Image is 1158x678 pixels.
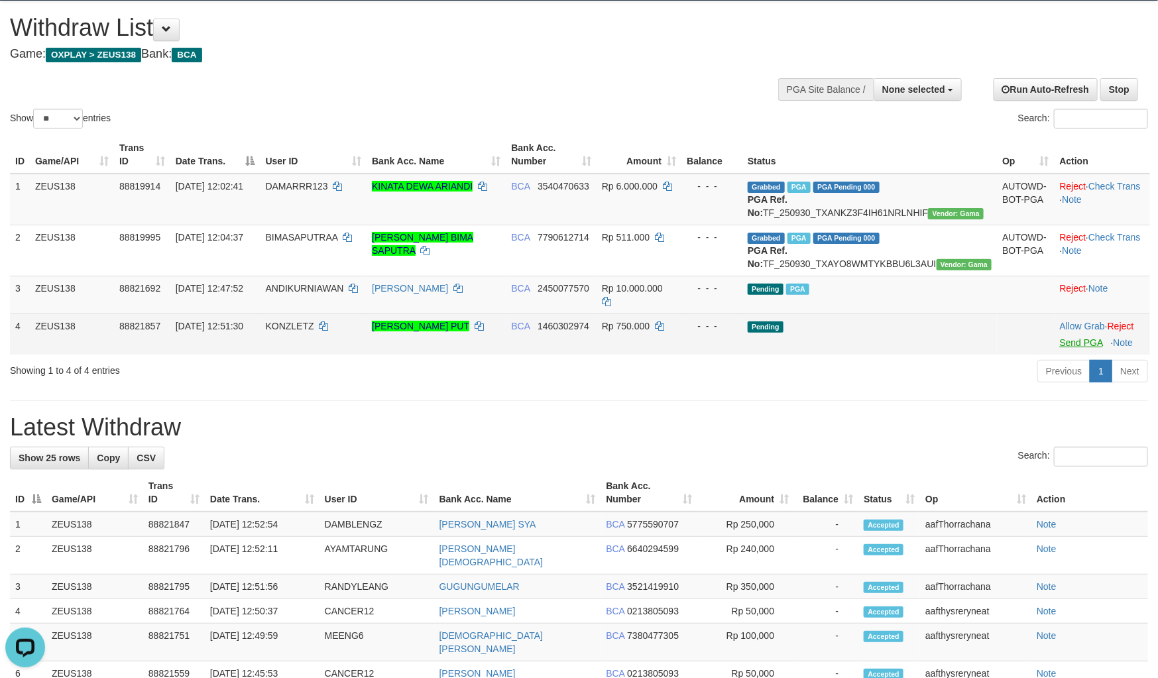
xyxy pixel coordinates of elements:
[920,599,1031,624] td: aafthysreryneat
[748,245,787,269] b: PGA Ref. No:
[143,537,205,575] td: 88821796
[1063,194,1082,205] a: Note
[627,581,679,592] span: Copy 3521419910 to clipboard
[997,174,1054,225] td: AUTOWD-BOT-PGA
[874,78,962,101] button: None selected
[627,606,679,616] span: Copy 0213805093 to clipboard
[697,624,794,661] td: Rp 100,000
[119,321,160,331] span: 88821857
[794,474,858,512] th: Balance: activate to sort column ascending
[602,181,658,192] span: Rp 6.000.000
[10,537,46,575] td: 2
[1037,581,1057,592] a: Note
[602,283,663,294] span: Rp 10.000.000
[439,519,536,530] a: [PERSON_NAME] SYA
[266,283,344,294] span: ANDIKURNIAWAN
[10,512,46,537] td: 1
[742,136,997,174] th: Status
[137,453,156,463] span: CSV
[205,575,319,599] td: [DATE] 12:51:56
[97,453,120,463] span: Copy
[511,232,530,243] span: BCA
[928,208,984,219] span: Vendor URL: https://trx31.1velocity.biz
[367,136,506,174] th: Bank Acc. Name: activate to sort column ascending
[319,575,434,599] td: RANDYLEANG
[748,321,783,333] span: Pending
[858,474,920,512] th: Status: activate to sort column ascending
[5,5,45,45] button: Open LiveChat chat widget
[748,182,785,193] span: Grabbed
[1037,630,1057,641] a: Note
[742,225,997,276] td: TF_250930_TXAYO8WMTYKBBU6L3AUI
[997,225,1054,276] td: AUTOWD-BOT-PGA
[778,78,874,101] div: PGA Site Balance /
[937,259,992,270] span: Vendor URL: https://trx31.1velocity.biz
[176,283,243,294] span: [DATE] 12:47:52
[143,624,205,661] td: 88821751
[813,233,880,244] span: PGA Pending
[687,180,737,193] div: - - -
[794,537,858,575] td: -
[1088,181,1141,192] a: Check Trans
[602,232,650,243] span: Rp 511.000
[602,321,650,331] span: Rp 750.000
[697,575,794,599] td: Rp 350,000
[864,544,903,555] span: Accepted
[920,512,1031,537] td: aafThorrachana
[787,233,811,244] span: Marked by aafsolysreylen
[1060,321,1108,331] span: ·
[627,630,679,641] span: Copy 7380477305 to clipboard
[10,109,111,129] label: Show entries
[997,136,1054,174] th: Op: activate to sort column ascending
[1108,321,1134,331] a: Reject
[46,575,143,599] td: ZEUS138
[697,512,794,537] td: Rp 250,000
[19,453,80,463] span: Show 25 rows
[920,474,1031,512] th: Op: activate to sort column ascending
[606,581,624,592] span: BCA
[439,630,544,654] a: [DEMOGRAPHIC_DATA][PERSON_NAME]
[1060,321,1105,331] a: Allow Grab
[46,624,143,661] td: ZEUS138
[1054,109,1148,129] input: Search:
[176,321,243,331] span: [DATE] 12:51:30
[538,321,589,331] span: Copy 1460302974 to clipboard
[10,48,759,61] h4: Game: Bank:
[434,474,601,512] th: Bank Acc. Name: activate to sort column ascending
[1018,109,1148,129] label: Search:
[46,599,143,624] td: ZEUS138
[1060,181,1086,192] a: Reject
[439,543,544,567] a: [PERSON_NAME][DEMOGRAPHIC_DATA]
[601,474,697,512] th: Bank Acc. Number: activate to sort column ascending
[1060,232,1086,243] a: Reject
[994,78,1098,101] a: Run Auto-Refresh
[1055,174,1150,225] td: · ·
[1055,136,1150,174] th: Action
[319,537,434,575] td: AYAMTARUNG
[742,174,997,225] td: TF_250930_TXANKZ3F4IH61NRLNHIF
[46,48,141,62] span: OXPLAY > ZEUS138
[606,543,624,554] span: BCA
[319,599,434,624] td: CANCER12
[10,447,89,469] a: Show 25 rows
[794,599,858,624] td: -
[1054,447,1148,467] input: Search:
[920,575,1031,599] td: aafThorrachana
[511,283,530,294] span: BCA
[1100,78,1138,101] a: Stop
[882,84,945,95] span: None selected
[627,543,679,554] span: Copy 6640294599 to clipboard
[119,232,160,243] span: 88819995
[748,194,787,218] b: PGA Ref. No:
[681,136,742,174] th: Balance
[786,284,809,295] span: Marked by aafsolysreylen
[319,624,434,661] td: MEENG6
[10,313,30,355] td: 4
[864,582,903,593] span: Accepted
[10,276,30,313] td: 3
[1018,447,1148,467] label: Search:
[748,284,783,295] span: Pending
[920,537,1031,575] td: aafThorrachana
[10,575,46,599] td: 3
[372,283,448,294] a: [PERSON_NAME]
